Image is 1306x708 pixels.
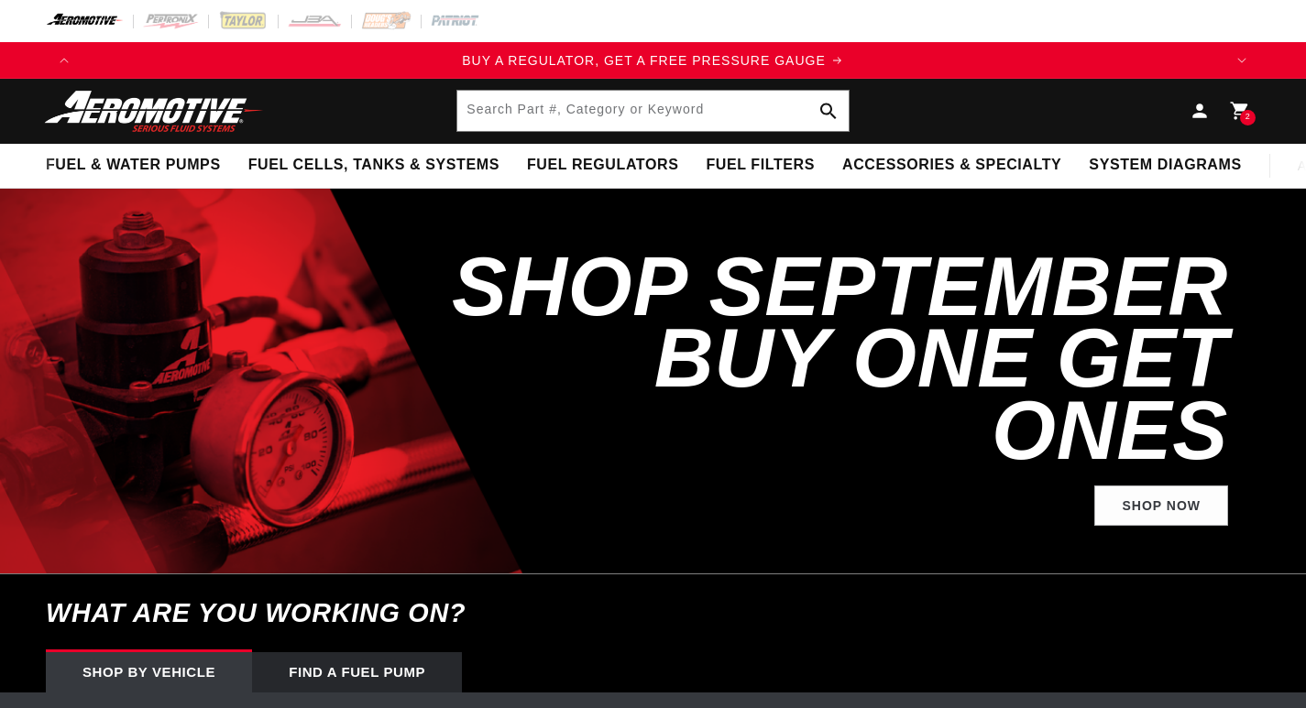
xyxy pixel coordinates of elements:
[252,652,462,692] div: Find a Fuel Pump
[842,156,1061,175] span: Accessories & Specialty
[82,50,1224,71] a: BUY A REGULATOR, GET A FREE PRESSURE GAUGE
[32,144,235,187] summary: Fuel & Water Pumps
[706,156,815,175] span: Fuel Filters
[1089,156,1241,175] span: System Diagrams
[692,144,829,187] summary: Fuel Filters
[444,251,1228,467] h2: SHOP SEPTEMBER BUY ONE GET ONES
[462,53,826,68] span: BUY A REGULATOR, GET A FREE PRESSURE GAUGE
[82,50,1224,71] div: 1 of 4
[829,144,1075,187] summary: Accessories & Specialty
[527,156,678,175] span: Fuel Regulators
[46,42,82,79] button: Translation missing: en.sections.announcements.previous_announcement
[1224,42,1260,79] button: Translation missing: en.sections.announcements.next_announcement
[39,90,269,133] img: Aeromotive
[1075,144,1255,187] summary: System Diagrams
[1246,110,1251,125] span: 2
[248,156,499,175] span: Fuel Cells, Tanks & Systems
[808,91,849,131] button: Search Part #, Category or Keyword
[457,91,848,131] input: Search Part #, Category or Keyword
[82,50,1224,71] div: Announcement
[46,652,252,692] div: Shop by vehicle
[235,144,513,187] summary: Fuel Cells, Tanks & Systems
[46,156,221,175] span: Fuel & Water Pumps
[1094,485,1228,527] a: Shop Now
[513,144,692,187] summary: Fuel Regulators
